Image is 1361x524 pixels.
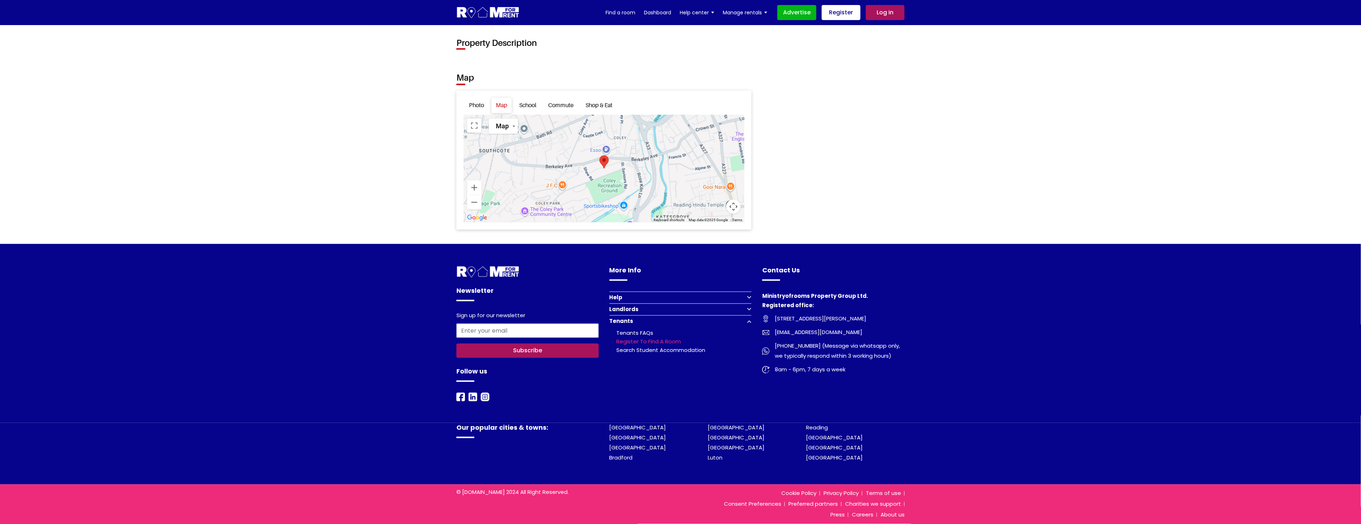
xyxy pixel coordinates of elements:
[762,328,905,338] a: [EMAIL_ADDRESS][DOMAIN_NAME]
[456,313,525,321] label: Sign up for our newsletter
[720,500,785,508] a: Consent Preferences
[848,511,877,519] a: Careers
[877,511,905,519] a: About us
[644,7,671,18] a: Dashboard
[762,348,769,355] img: Room For Rent
[617,338,681,346] a: Register to find a room
[762,314,905,324] a: [STREET_ADDRESS][PERSON_NAME]
[822,5,860,20] a: Register
[708,454,722,462] a: Luton
[467,195,482,210] button: Zoom out
[489,119,518,134] button: Change map style
[762,266,905,281] h4: Contact Us
[762,292,905,314] h4: Ministryofrooms Property Group Ltd. Registered office:
[732,218,742,222] a: Terms (opens in new tab)
[617,347,706,354] a: Search student accommodation
[465,213,489,223] img: Google
[467,119,482,133] button: Toggle fullscreen view
[456,73,751,84] h3: Map
[456,286,599,301] h4: Newsletter
[866,5,905,20] a: Log in
[469,393,477,401] a: LinkedIn
[785,500,841,508] a: Preferred partners
[456,393,465,401] img: Room For Rent
[762,366,769,373] img: Room For Rent
[610,304,752,315] button: Landlords
[708,424,764,432] a: [GEOGRAPHIC_DATA]
[610,315,752,327] button: Tenants
[708,444,764,452] a: [GEOGRAPHIC_DATA]
[467,181,482,195] button: Zoom in
[617,329,654,337] a: Tenants FAQs
[456,367,599,382] h4: Follow us
[723,7,767,18] a: Manage rentals
[806,434,863,442] a: [GEOGRAPHIC_DATA]
[769,314,866,324] span: [STREET_ADDRESS][PERSON_NAME]
[762,315,769,323] img: Room For Rent
[610,424,666,432] a: [GEOGRAPHIC_DATA]
[862,490,905,497] a: Terms of use
[456,344,599,358] button: Subscribe
[465,213,489,223] a: Open this area in Google Maps (opens a new window)
[610,292,752,304] button: Help
[708,434,764,442] a: [GEOGRAPHIC_DATA]
[680,7,714,18] a: Help center
[606,7,635,18] a: Find a room
[456,324,599,338] input: Enter your email
[806,444,863,452] a: [GEOGRAPHIC_DATA]
[610,444,666,452] a: [GEOGRAPHIC_DATA]
[654,218,684,223] button: Keyboard shortcuts
[610,266,752,281] h4: More Info
[841,500,905,508] a: Charities we support
[762,365,905,375] a: 8am - 6pm, 7 days a week
[762,329,769,337] img: Room For Rent
[778,490,820,497] a: Cookie Policy
[769,365,845,375] span: 8am - 6pm, 7 days a week
[597,153,612,172] div: Click to zoom
[610,454,633,462] a: Bradford
[456,38,751,48] h3: Property Description
[465,98,488,113] a: Photo
[820,490,862,497] a: Privacy Policy
[456,488,599,497] p: © [DOMAIN_NAME] 2024 All Right Reserved.
[456,423,599,438] h4: Our popular cities & towns:
[762,341,905,361] a: [PHONE_NUMBER] (Message via whatsapp only, we typically respond within 3 working hours)
[481,393,489,401] a: Instagram
[581,98,617,113] a: Shop & Eat
[827,511,848,519] a: Press
[769,341,905,361] span: [PHONE_NUMBER] (Message via whatsapp only, we typically respond within 3 working hours)
[456,266,520,279] img: Room For Rent
[492,98,512,113] a: Map
[481,393,489,401] img: Room For Rent
[689,218,728,222] span: Map data ©2025 Google
[777,5,816,20] a: Advertise
[806,454,863,462] a: [GEOGRAPHIC_DATA]
[456,393,465,401] a: Facebook
[544,98,578,113] a: Commute
[726,200,741,214] button: Map camera controls
[469,393,477,401] img: Room For Rent
[456,6,520,19] img: Logo for Room for Rent, featuring a welcoming design with a house icon and modern typography
[806,424,828,432] a: Reading
[610,434,666,442] a: [GEOGRAPHIC_DATA]
[769,328,862,338] span: [EMAIL_ADDRESS][DOMAIN_NAME]
[515,98,541,113] a: School
[496,123,509,130] span: Map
